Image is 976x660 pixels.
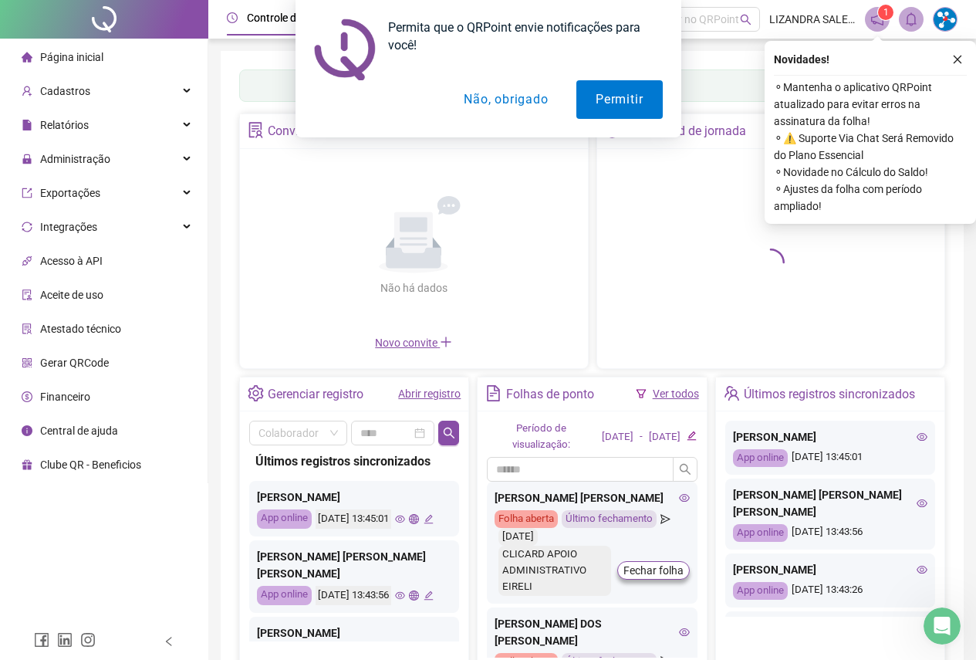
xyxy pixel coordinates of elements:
span: eye [917,432,927,442]
span: setting [248,385,264,401]
span: instagram [80,632,96,648]
span: eye [917,564,927,575]
div: [PERSON_NAME] DOS [PERSON_NAME] [495,615,689,649]
iframe: Intercom live chat [924,608,961,645]
div: Gerenciar registro [268,381,363,408]
span: eye [395,591,405,601]
span: global [409,514,419,524]
span: facebook [34,632,49,648]
span: qrcode [22,357,32,368]
span: Clube QR - Beneficios [40,459,141,471]
div: - [640,429,643,445]
span: edit [424,514,434,524]
span: edit [687,431,697,441]
span: ⚬ ⚠️ Suporte Via Chat Será Removido do Plano Essencial [774,130,967,164]
div: [PERSON_NAME] [PERSON_NAME] [PERSON_NAME] [733,486,927,520]
div: [PERSON_NAME] [257,624,451,641]
div: [PERSON_NAME] [733,561,927,578]
a: Ver todos [653,388,699,400]
span: sync [22,222,32,232]
button: Permitir [576,80,662,119]
div: [DATE] 13:43:56 [733,524,927,542]
span: edit [424,591,434,601]
span: Atestado técnico [40,323,121,335]
span: Central de ajuda [40,425,118,437]
span: eye [679,627,690,638]
span: linkedin [57,632,73,648]
div: [DATE] [649,429,680,445]
span: plus [440,336,452,348]
span: loading [751,243,789,281]
a: Abrir registro [398,388,461,400]
span: team [724,385,740,401]
span: ⚬ Ajustes da folha com período ampliado! [774,181,967,215]
span: lock [22,154,32,164]
span: search [443,427,455,439]
span: solution [22,323,32,334]
span: Administração [40,153,110,165]
div: CLICARD APOIO ADMINISTRATIVO EIRELI [498,546,610,596]
span: filter [636,388,647,399]
div: [DATE] 13:43:26 [733,582,927,600]
div: App online [733,524,788,542]
div: App online [257,509,312,529]
span: global [409,591,419,601]
span: Financeiro [40,391,90,403]
span: left [164,636,174,647]
span: Exportações [40,187,100,199]
span: Aceite de uso [40,289,103,301]
div: Não há dados [343,279,485,296]
span: eye [679,492,690,503]
div: [DATE] 13:43:56 [316,586,391,605]
span: send [660,510,670,528]
div: [DATE] [498,528,538,546]
div: [DATE] [602,429,633,445]
div: [DATE] 13:45:01 [316,509,391,529]
div: Últimos registros sincronizados [744,381,915,408]
div: [PERSON_NAME] [PERSON_NAME] [PERSON_NAME] [257,548,451,582]
div: [PERSON_NAME] [733,428,927,445]
div: Folha aberta [495,510,558,528]
div: App online [257,586,312,605]
span: dollar [22,391,32,402]
span: audit [22,289,32,300]
div: App online [733,449,788,467]
div: [PERSON_NAME] [PERSON_NAME] [495,489,689,506]
button: Não, obrigado [444,80,567,119]
div: Último fechamento [562,510,657,528]
span: Fechar folha [623,562,684,579]
div: [PERSON_NAME] [257,489,451,506]
span: eye [395,514,405,524]
div: Período de visualização: [487,421,596,453]
span: search [679,463,691,476]
div: Permita que o QRPoint envie notificações para você! [376,19,663,54]
span: Acesso à API [40,255,103,267]
span: gift [22,459,32,470]
span: Novo convite [375,337,452,349]
span: file-text [485,385,502,401]
button: Fechar folha [617,561,690,580]
div: App online [733,582,788,600]
div: Últimos registros sincronizados [255,452,453,471]
span: export [22,188,32,198]
div: [DATE] 13:45:01 [733,449,927,467]
span: Gerar QRCode [40,357,109,369]
span: eye [917,498,927,509]
img: notification icon [314,19,376,80]
span: info-circle [22,425,32,436]
span: api [22,256,32,266]
span: ⚬ Novidade no Cálculo do Saldo! [774,164,967,181]
span: Integrações [40,221,97,233]
div: Folhas de ponto [506,381,594,408]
